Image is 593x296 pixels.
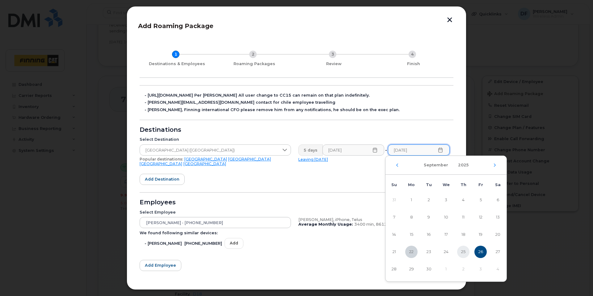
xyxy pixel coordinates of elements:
[405,211,418,223] span: 8
[454,160,472,171] button: Choose Year
[420,160,452,171] button: Choose Month
[457,246,469,258] span: 25
[145,176,179,182] span: Add destination
[492,246,504,258] span: 27
[457,194,469,206] span: 4
[420,261,437,278] td: 30
[440,194,452,206] span: 3
[140,137,291,142] div: Select Destination
[385,261,403,278] td: 28
[474,211,487,223] span: 12
[492,228,504,241] span: 20
[455,209,472,226] td: 11
[403,243,420,261] td: 22
[385,226,403,243] td: 14
[145,107,453,112] div: - [PERSON_NAME], Finning international CFO please remove him from any notifications, he should be...
[385,156,507,282] div: Choose Date
[426,182,432,187] span: Tu
[440,211,452,223] span: 10
[474,194,487,206] span: 5
[403,191,420,209] td: 1
[455,261,472,278] td: 2
[140,127,453,132] div: Destinations
[489,261,507,278] td: 4
[138,22,213,30] span: Add Roaming Package
[249,51,257,58] div: 2
[437,243,455,261] td: 24
[384,144,388,156] div: -
[388,211,400,223] span: 7
[145,262,176,268] span: Add employee
[388,228,400,241] span: 14
[489,209,507,226] td: 13
[140,217,291,228] input: Search device
[472,226,489,243] td: 19
[140,174,185,185] button: Add destination
[403,209,420,226] td: 8
[437,209,455,226] td: 10
[492,211,504,223] span: 13
[457,211,469,223] span: 11
[376,222,396,227] span: 8612 MB,
[461,182,466,187] span: Th
[492,194,504,206] span: 6
[472,261,489,278] td: 3
[455,191,472,209] td: 4
[423,194,435,206] span: 2
[405,194,418,206] span: 1
[388,144,450,156] input: Please fill out this field
[489,191,507,209] td: 6
[420,243,437,261] td: 23
[322,144,384,156] input: Please fill out this field
[145,241,182,246] span: - [PERSON_NAME]
[183,161,226,166] a: [GEOGRAPHIC_DATA]
[329,51,336,58] div: 3
[437,261,455,278] td: 1
[388,263,400,275] span: 28
[495,182,501,187] span: Sa
[489,243,507,261] td: 27
[403,226,420,243] td: 15
[457,228,469,241] span: 18
[140,200,453,205] div: Employees
[440,228,452,241] span: 17
[403,261,420,278] td: 29
[145,93,453,98] div: - [URL][DOMAIN_NAME] Per [PERSON_NAME] All user change to CC15 can remain on that plan indefinitely.
[408,182,415,187] span: Mo
[423,211,435,223] span: 9
[440,246,452,258] span: 24
[472,209,489,226] td: 12
[409,51,416,58] div: 4
[385,209,403,226] td: 7
[423,263,435,275] span: 30
[391,182,397,187] span: Su
[420,226,437,243] td: 16
[184,241,222,246] span: [PHONE_NUMBER]
[423,246,435,258] span: 23
[455,226,472,243] td: 18
[437,191,455,209] td: 3
[228,157,271,161] a: [GEOGRAPHIC_DATA]
[217,61,292,66] div: Roaming Packages
[443,182,450,187] span: We
[420,209,437,226] td: 9
[474,246,487,258] span: 26
[184,157,227,161] a: [GEOGRAPHIC_DATA]
[298,217,450,222] div: [PERSON_NAME], iPhone, Telus
[405,228,418,241] span: 15
[474,228,487,241] span: 19
[405,246,418,258] span: 22
[298,222,353,227] b: Average Monthly Usage:
[296,61,371,66] div: Review
[385,243,403,261] td: 21
[388,246,400,258] span: 21
[493,163,497,167] button: Next Month
[405,263,418,275] span: 29
[140,145,279,156] span: United States of America (USA)
[437,226,455,243] td: 17
[140,210,291,215] div: Select Employee
[385,191,403,209] td: 31
[478,182,483,187] span: Fr
[140,161,182,166] a: [GEOGRAPHIC_DATA]
[225,238,243,249] button: Add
